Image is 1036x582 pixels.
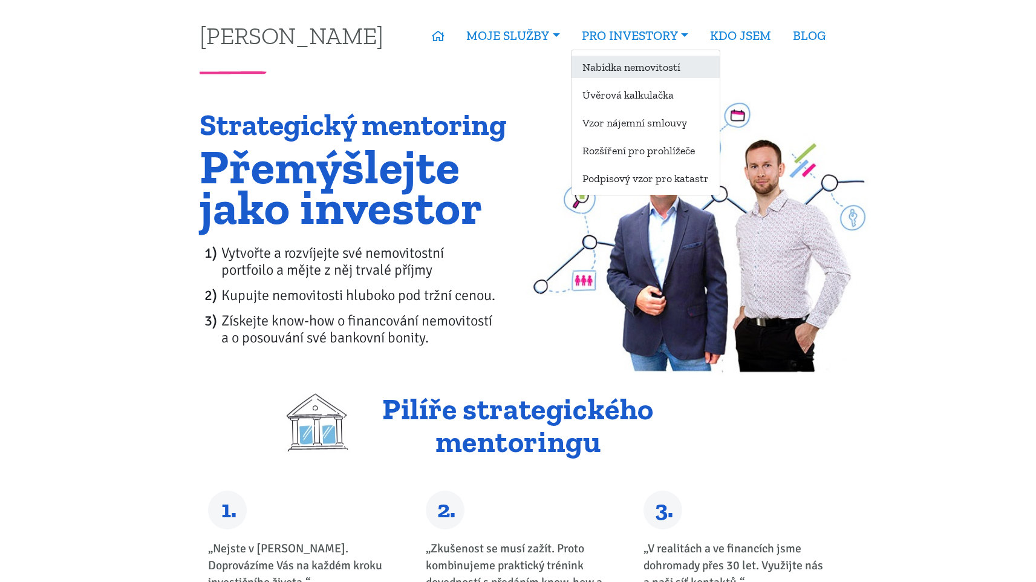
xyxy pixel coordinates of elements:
[200,393,836,458] h2: Pilíře strategického mentoringu
[208,491,247,529] div: 1.
[455,22,570,50] a: MOJE SLUŽBY
[782,22,836,50] a: BLOG
[221,287,510,304] li: Kupujte nemovitosti hluboko pod tržní cenou.
[572,167,720,189] a: Podpisový vzor pro katastr
[221,312,510,346] li: Získejte know-how o financování nemovitostí a o posouvání své bankovní bonity.
[572,139,720,162] a: Rozšíření pro prohlížeče
[571,22,699,50] a: PRO INVESTORY
[699,22,782,50] a: KDO JSEM
[200,146,510,227] h1: Přemýšlejte jako investor
[426,491,464,529] div: 2.
[200,109,510,142] h1: Strategický mentoring
[221,244,510,278] li: Vytvořte a rozvíjejte své nemovitostní portfoilo a mějte z něj trvalé příjmy
[572,111,720,134] a: Vzor nájemní smlouvy
[200,24,383,47] a: [PERSON_NAME]
[572,56,720,78] a: Nabídka nemovitostí
[572,83,720,106] a: Úvěrová kalkulačka
[643,491,682,529] div: 3.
